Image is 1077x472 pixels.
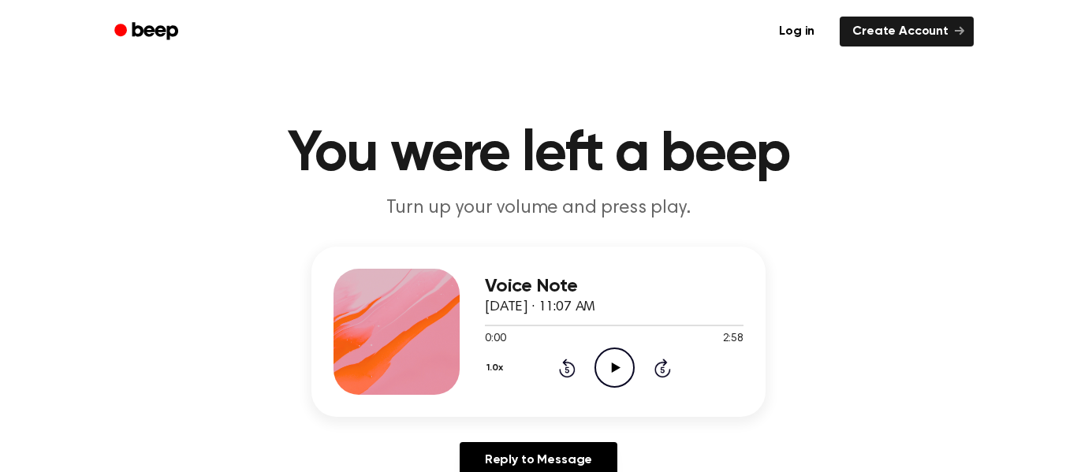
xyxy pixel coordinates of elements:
a: Log in [763,13,830,50]
h1: You were left a beep [135,126,942,183]
p: Turn up your volume and press play. [236,195,841,221]
h3: Voice Note [485,276,743,297]
span: 0:00 [485,331,505,347]
span: [DATE] · 11:07 AM [485,300,595,314]
a: Create Account [840,17,974,46]
a: Beep [103,17,192,47]
button: 1.0x [485,355,509,381]
span: 2:58 [723,331,743,347]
